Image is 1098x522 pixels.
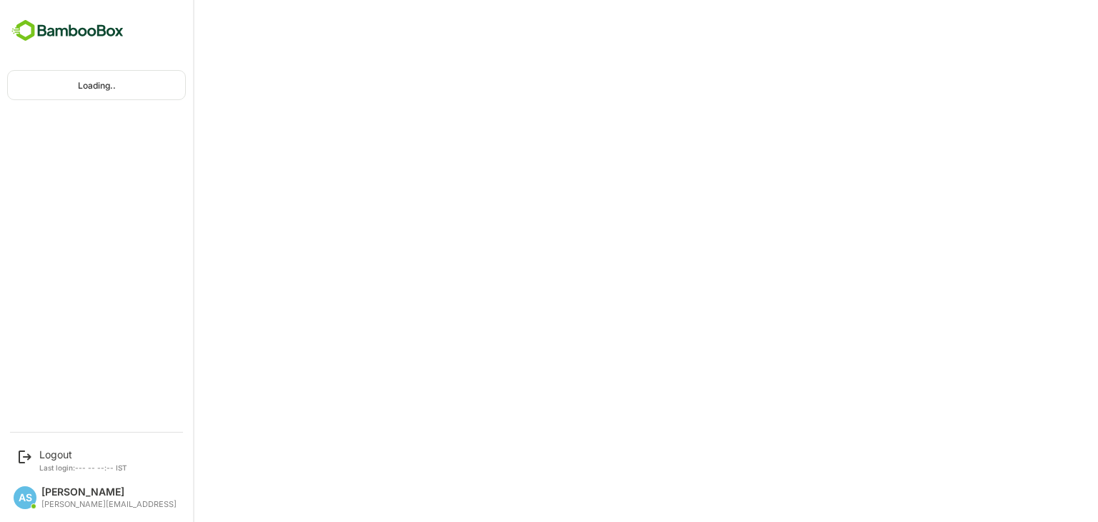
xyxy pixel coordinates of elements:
div: [PERSON_NAME] [41,486,177,498]
div: AS [14,486,36,509]
div: Logout [39,448,127,461]
div: [PERSON_NAME][EMAIL_ADDRESS] [41,500,177,509]
img: BambooboxFullLogoMark.5f36c76dfaba33ec1ec1367b70bb1252.svg [7,17,128,44]
div: Loading.. [8,71,185,99]
p: Last login: --- -- --:-- IST [39,463,127,472]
